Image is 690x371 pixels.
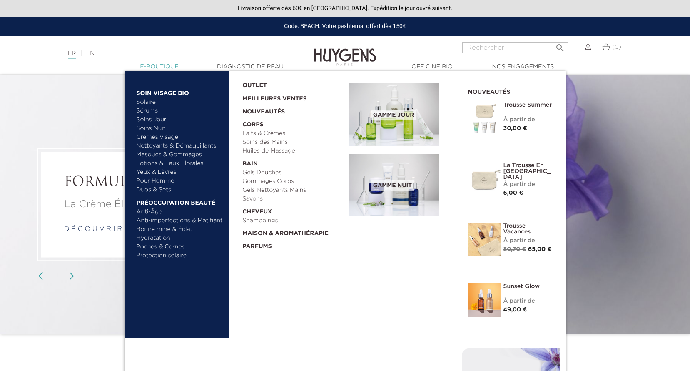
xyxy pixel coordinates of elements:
a: FR [68,50,76,59]
a: Pour Homme [137,177,224,185]
a: Laits & Crèmes [242,129,343,138]
a: OUTLET [242,77,336,90]
a: Soins Jour [137,115,224,124]
img: La Trousse vacances [468,223,501,256]
a: Gommages Corps [242,177,343,186]
div: | [64,48,281,58]
span: 30,00 € [503,125,527,131]
a: Préoccupation beauté [137,194,224,208]
a: Poches & Cernes [137,243,224,251]
span: 65,00 € [528,246,552,252]
span: 6,00 € [503,190,523,196]
a: Yeux & Lèvres [137,168,224,177]
a: EN [86,50,95,56]
button:  [553,40,568,51]
h2: FORMULE AMÉLIORÉE [64,175,240,191]
a: Sérums [137,107,224,115]
span: 80,70 € [503,246,526,252]
a: Nettoyants & Démaquillants [137,142,224,150]
a: Hydratation [137,234,224,243]
span: Gamme jour [371,110,416,120]
i:  [555,40,565,50]
a: Trousse Summer [503,102,553,108]
a: Soin Visage Bio [137,85,224,98]
p: La Crème Élixir Nuit Phyto-Rétinol [64,197,240,212]
a: Duos & Sets [137,185,224,194]
a: Masques & Gommages [137,150,224,159]
img: Huygens [314,35,376,67]
a: Officine Bio [391,63,474,71]
img: routine_jour_banner.jpg [349,83,439,146]
a: Lotions & Eaux Florales [137,159,224,168]
div: À partir de [503,115,553,124]
a: Maison & Aromathérapie [242,225,343,238]
a: Cheveux [242,203,343,216]
a: Gels Nettoyants Mains [242,186,343,195]
a: Bonne mine & Éclat [137,225,224,234]
a: E-Boutique [118,63,201,71]
a: Gamme nuit [349,154,456,217]
a: Soins des Mains [242,138,343,147]
a: Nouveautés [242,103,343,116]
span: 49,00 € [503,307,527,313]
span: Gamme nuit [371,180,414,191]
a: d é c o u v r i r [64,226,122,233]
span: (0) [612,44,621,50]
a: Diagnostic de peau [209,63,292,71]
a: Anti-Âge [137,208,224,216]
img: La Trousse en Coton [468,163,501,196]
div: Boutons du carrousel [42,270,69,282]
a: La Trousse en [GEOGRAPHIC_DATA] [503,163,553,180]
a: Sunset Glow [503,283,553,289]
div: À partir de [503,180,553,189]
a: Gamme jour [349,83,456,146]
a: Gels Douches [242,168,343,177]
a: Solaire [137,98,224,107]
a: Savons [242,195,343,203]
img: Sunset glow- un teint éclatant [468,283,501,317]
a: Soins Nuit [137,124,216,133]
a: Meilleures Ventes [242,90,336,103]
a: Nos engagements [481,63,565,71]
img: routine_nuit_banner.jpg [349,154,439,217]
a: Shampoings [242,216,343,225]
a: Crèmes visage [137,133,224,142]
img: Trousse Summer [468,102,501,135]
a: Huiles de Massage [242,147,343,155]
a: Parfums [242,238,343,251]
div: À partir de [503,297,553,306]
a: Bain [242,155,343,168]
a: Corps [242,116,343,129]
h2: Nouveautés [468,86,553,96]
div: À partir de [503,236,553,245]
a: Anti-imperfections & Matifiant [137,216,224,225]
input: Rechercher [462,42,568,53]
a: Protection solaire [137,251,224,260]
a: Trousse Vacances [503,223,553,235]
